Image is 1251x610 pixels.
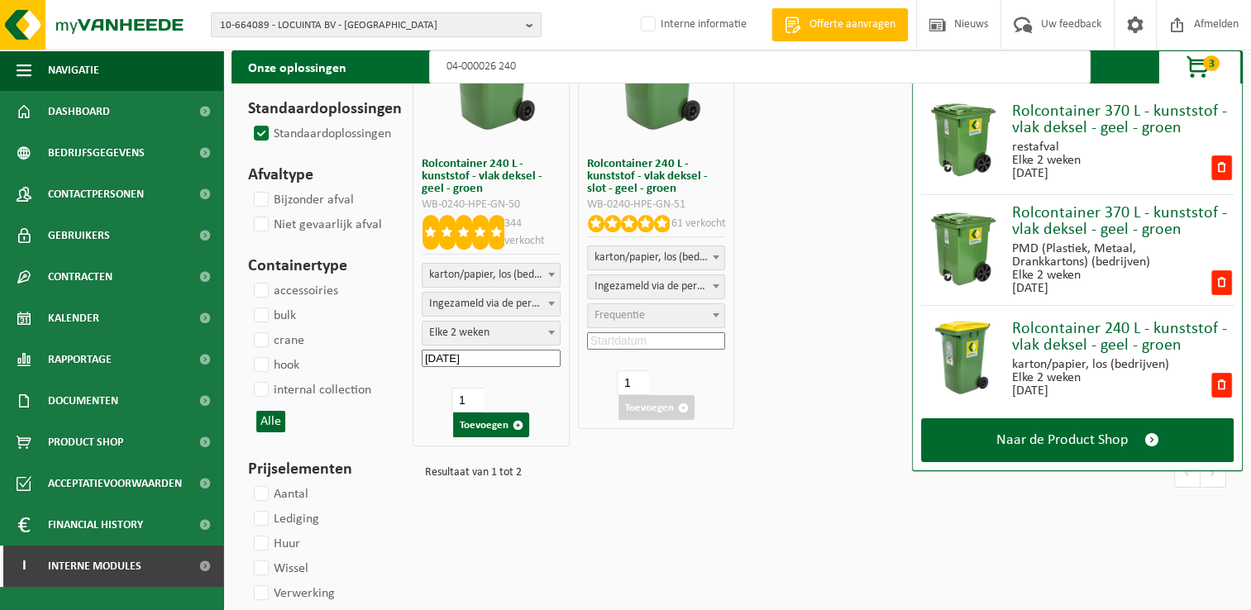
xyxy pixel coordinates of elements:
span: karton/papier, los (bedrijven) [422,263,561,288]
h3: Rolcontainer 240 L - kunststof - vlak deksel - slot - geel - groen [587,158,726,195]
span: Documenten [48,380,118,422]
span: Interne modules [48,546,141,587]
span: Kalender [48,298,99,339]
div: PMD (Plastiek, Metaal, Drankkartons) (bedrijven) [1012,242,1210,269]
span: Navigatie [48,50,99,91]
img: WB-0370-HPE-GN-50 [921,207,1004,290]
div: Elke 2 weken [1012,154,1081,167]
span: Ingezameld via de perswagen (SP-M-000001) [422,292,561,317]
label: Interne informatie [637,12,747,37]
a: Offerte aanvragen [771,8,908,41]
label: Niet gevaarlijk afval [251,212,382,237]
div: WB-0240-HPE-GN-51 [587,199,726,211]
span: Offerte aanvragen [805,17,900,33]
label: Verwerking [251,581,335,606]
input: Startdatum [587,332,726,350]
div: [DATE] [1012,384,1169,398]
div: Rolcontainer 240 L - kunststof - vlak deksel - geel - groen [1012,321,1234,354]
img: WB-0240-HPE-GN-50 [921,316,1004,398]
div: WB-0240-HPE-GN-50 [422,199,561,211]
span: Frequentie [594,309,645,322]
div: karton/papier, los (bedrijven) [1012,358,1169,371]
span: Product Shop [48,422,123,463]
span: Financial History [48,504,143,546]
input: 1 [617,370,649,395]
label: accessoiries [251,279,338,303]
label: hook [251,353,299,378]
img: WB-0370-HPE-GN-50 [921,98,1004,181]
p: 344 verkocht [504,215,561,250]
span: Contactpersonen [48,174,144,215]
span: karton/papier, los (bedrijven) [587,245,726,270]
span: Ingezameld via de perswagen (SP-M-000001) [588,275,725,298]
div: Elke 2 weken [1012,269,1210,282]
label: Aantal [251,482,308,507]
button: 3 [1158,50,1241,83]
label: Standaardoplossingen [251,122,391,146]
span: Acceptatievoorwaarden [48,463,182,504]
span: Ingezameld via de perswagen (SP-M-000001) [423,293,560,316]
div: [DATE] [1012,282,1210,295]
span: Elke 2 weken [423,322,560,345]
h2: Onze oplossingen [232,50,363,83]
h3: Containertype [248,254,384,279]
span: Contracten [48,256,112,298]
input: Zoeken [429,50,1091,83]
label: internal collection [251,378,371,403]
span: Rapportage [48,339,112,380]
span: Bedrijfsgegevens [48,132,145,174]
div: restafval [1012,141,1081,154]
p: 61 verkocht [671,215,725,232]
h3: Standaardoplossingen [248,97,384,122]
span: 3 [1203,55,1220,71]
label: Bijzonder afval [251,188,354,212]
label: bulk [251,303,296,328]
button: Alle [256,411,285,432]
label: Wissel [251,556,308,581]
button: Toevoegen [618,395,695,420]
div: Resultaat van 1 tot 2 [417,459,522,487]
span: Naar de Product Shop [996,431,1128,449]
label: crane [251,328,304,353]
span: Elke 2 weken [422,321,561,346]
div: Elke 2 weken [1012,371,1169,384]
span: 10-664089 - LOCUINTA BV - [GEOGRAPHIC_DATA] [220,13,519,38]
span: karton/papier, los (bedrijven) [423,264,560,287]
button: 10-664089 - LOCUINTA BV - [GEOGRAPHIC_DATA] [211,12,542,37]
h3: Prijselementen [248,457,384,482]
label: Lediging [251,507,319,531]
a: Naar de Product Shop [921,418,1234,462]
span: Gebruikers [48,215,110,256]
div: Rolcontainer 370 L - kunststof - vlak deksel - geel - groen [1012,103,1234,136]
span: karton/papier, los (bedrijven) [588,246,725,269]
h3: Afvaltype [248,163,384,188]
input: 1 [451,388,484,412]
div: Rolcontainer 370 L - kunststof - vlak deksel - geel - groen [1012,205,1234,238]
label: Huur [251,531,300,556]
span: Dashboard [48,91,110,132]
button: Toevoegen [453,412,529,437]
span: Ingezameld via de perswagen (SP-M-000001) [587,274,726,299]
span: I [17,546,31,587]
input: Startdatum [422,350,561,367]
h3: Rolcontainer 240 L - kunststof - vlak deksel - geel - groen [422,158,561,195]
div: [DATE] [1012,167,1081,180]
